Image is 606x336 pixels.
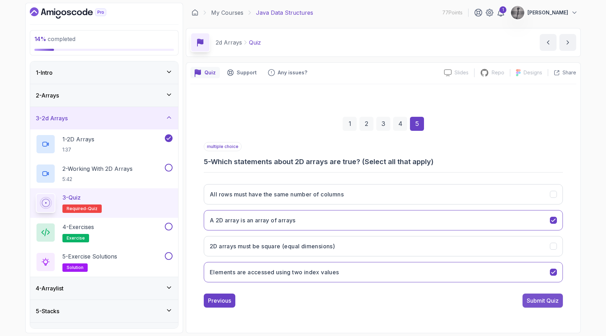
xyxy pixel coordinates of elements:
span: Required- [67,206,88,211]
button: All rows must have the same number of columns [204,184,563,204]
button: Submit Quiz [523,294,563,308]
h3: 2 - Arrays [36,91,59,100]
button: 5-Exercise Solutionssolution [36,252,173,272]
button: previous content [540,34,557,51]
button: quiz button [190,67,220,78]
a: Dashboard [30,7,122,19]
div: Submit Quiz [527,296,559,305]
button: A 2D array is an array of arrays [204,210,563,230]
button: Share [548,69,576,76]
img: user profile image [511,6,524,19]
p: 2 - Working With 2D Arrays [62,164,133,173]
button: 2-Working With 2D Arrays5:42 [36,164,173,183]
button: Elements are accessed using two index values [204,262,563,282]
h3: 5 - Which statements about 2D arrays are true? (Select all that apply) [204,157,563,167]
div: 4 [393,117,407,131]
p: Share [563,69,576,76]
button: Support button [223,67,261,78]
p: 2d Arrays [216,38,242,47]
p: Designs [524,69,542,76]
span: completed [34,35,75,42]
p: 5:42 [62,176,133,183]
p: Slides [454,69,469,76]
p: Repo [492,69,504,76]
button: 1-Intro [30,61,178,84]
button: 1-2D Arrays1:37 [36,134,173,154]
span: solution [67,265,83,270]
h3: A 2D array is an array of arrays [210,216,296,224]
p: 4 - Exercises [62,223,94,231]
p: Quiz [204,69,216,76]
button: user profile image[PERSON_NAME] [511,6,578,20]
button: 3-QuizRequired-quiz [36,193,173,213]
div: 3 [376,117,390,131]
button: 5-Stacks [30,300,178,322]
p: multiple choice [204,142,242,151]
div: 1 [343,117,357,131]
button: 2-Arrays [30,84,178,107]
a: Dashboard [191,9,198,16]
h3: 5 - Stacks [36,307,59,315]
button: Feedback button [264,67,311,78]
div: Previous [208,296,231,305]
p: Quiz [249,38,261,47]
button: 3-2d Arrays [30,107,178,129]
button: 4-Arraylist [30,277,178,300]
p: Any issues? [278,69,307,76]
h3: 2D arrays must be square (equal dimensions) [210,242,335,250]
button: next content [559,34,576,51]
h3: Elements are accessed using two index values [210,268,339,276]
h3: 4 - Arraylist [36,284,63,293]
h3: 3 - 2d Arrays [36,114,68,122]
a: 1 [497,8,505,17]
button: 4-Exercisesexercise [36,223,173,242]
div: 2 [359,117,373,131]
div: 5 [410,117,424,131]
p: 3 - Quiz [62,193,81,202]
p: 77 Points [442,9,463,16]
p: [PERSON_NAME] [527,9,568,16]
h3: 1 - Intro [36,68,53,77]
p: 1:37 [62,146,94,153]
h3: All rows must have the same number of columns [210,190,344,199]
p: 1 - 2D Arrays [62,135,94,143]
span: exercise [67,235,85,241]
p: 5 - Exercise Solutions [62,252,117,261]
div: 1 [499,6,506,13]
a: My Courses [211,8,243,17]
p: Support [237,69,257,76]
p: Java Data Structures [256,8,313,17]
span: quiz [88,206,97,211]
button: Previous [204,294,235,308]
span: 14 % [34,35,46,42]
button: 2D arrays must be square (equal dimensions) [204,236,563,256]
